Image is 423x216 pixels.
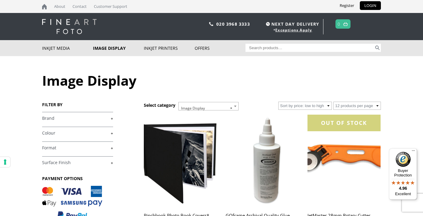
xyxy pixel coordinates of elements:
h4: Surface Finish [42,156,113,168]
img: logo-white.svg [42,19,97,34]
button: Trusted Shops TrustmarkBuyer Protection4.96Excellent [389,148,417,200]
span: Image Display [178,102,239,110]
a: Inkjet Media [42,40,93,56]
a: + [42,130,113,136]
span: NEXT DAY DELIVERY [264,21,319,27]
img: basket.svg [343,22,348,26]
a: 020 3968 3333 [216,21,250,27]
a: + [42,145,113,151]
p: Buyer Protection [389,168,417,177]
a: + [42,160,113,166]
button: Search [374,44,381,52]
img: GOframe Archival Quality Glue [226,115,298,206]
h1: Image Display [42,71,381,90]
span: 4.96 [399,186,407,191]
img: JetMaster 28mm Rotary Cutter [307,115,380,206]
a: Register [335,1,359,10]
div: OUT OF STOCK [307,115,380,131]
a: LOGIN [360,1,381,10]
input: Search products… [245,44,374,52]
h3: FILTER BY [42,102,113,107]
a: Image Display [93,40,144,56]
span: Image Display [179,102,238,114]
span: × [230,104,232,113]
img: time.svg [266,22,270,26]
a: Offers [195,40,245,56]
button: Menu [410,148,417,156]
h4: Format [42,141,113,154]
img: phone.svg [209,22,213,26]
h3: Select category [144,102,175,108]
h3: PAYMENT OPTIONS [42,176,113,181]
a: 0 [338,20,340,28]
h4: Colour [42,127,113,139]
img: Pinchbook Photo Book Covers* with Solid Front [144,115,217,206]
a: Exceptions Apply [275,27,312,33]
a: Inkjet Printers [144,40,195,56]
select: Shop order [278,102,332,110]
p: Excellent [389,192,417,196]
a: + [42,116,113,121]
img: Trusted Shops Trustmark [396,152,411,167]
h4: Brand [42,112,113,124]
